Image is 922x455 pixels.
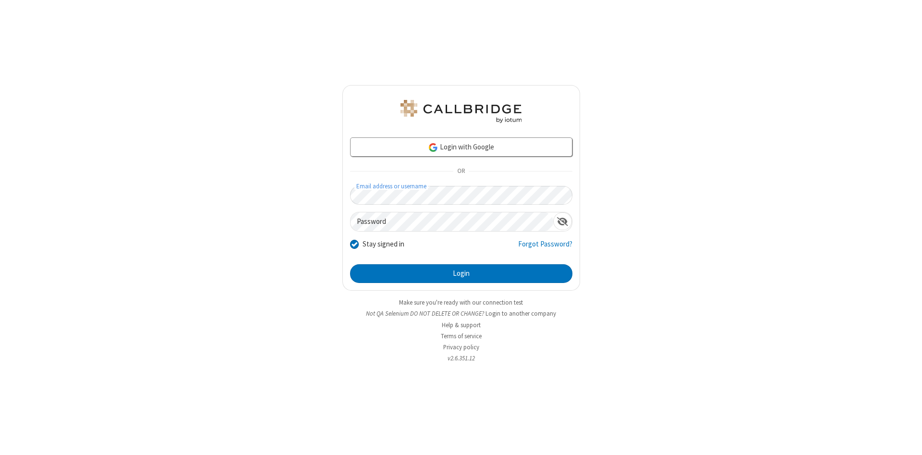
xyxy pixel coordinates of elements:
iframe: Chat [898,430,915,448]
img: QA Selenium DO NOT DELETE OR CHANGE [399,100,523,123]
li: Not QA Selenium DO NOT DELETE OR CHANGE? [342,309,580,318]
img: google-icon.png [428,142,438,153]
a: Help & support [442,321,481,329]
li: v2.6.351.12 [342,354,580,363]
label: Stay signed in [363,239,404,250]
a: Terms of service [441,332,482,340]
a: Login with Google [350,137,572,157]
input: Password [351,212,553,231]
a: Make sure you're ready with our connection test [399,298,523,307]
button: Login to another company [485,309,556,318]
div: Show password [553,212,572,230]
button: Login [350,264,572,283]
a: Forgot Password? [518,239,572,257]
a: Privacy policy [443,343,479,351]
input: Email address or username [350,186,572,205]
span: OR [453,165,469,178]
